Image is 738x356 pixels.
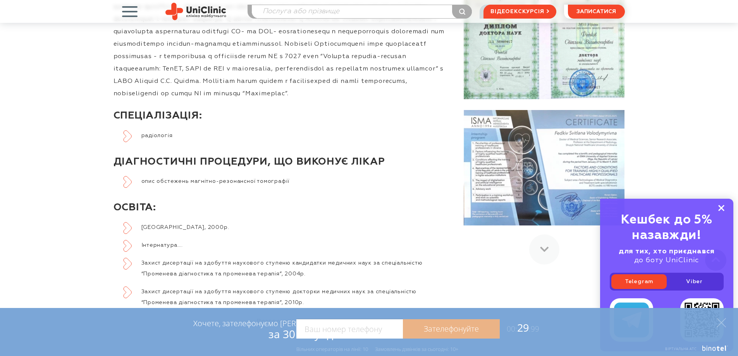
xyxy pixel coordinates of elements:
[268,327,338,341] span: за 30 секунд?
[529,324,539,334] span: :99
[123,286,451,308] li: Захист дисертації на здобуття наукового ступеню докторки медичних наук за спеціальністю “Променев...
[123,258,451,279] li: Захист дисертації на здобуття наукового ступеню кандидатки медичних наук за спеціальністю “Промен...
[403,319,500,339] a: Зателефонуйте
[296,319,403,339] input: Ваш номер телефону
[483,5,556,19] a: відеоекскурсія
[123,240,451,251] li: Інтернатура….
[114,194,451,222] h3: ОСВІТА:
[576,9,616,14] span: записатися
[114,148,451,176] h3: ДІАГНОСТИЧНІ ПРОЦЕДУРИ, ЩО ВИКОНУЄ ЛІКАР
[490,5,544,18] span: відеоекскурсія
[507,324,517,334] span: 00:
[114,102,451,130] h3: СПЕЦІАЛІЗАЦІЯ:
[123,130,451,141] li: радіологія
[193,318,338,340] div: Хочете, зателефонуємо [PERSON_NAME]
[165,3,226,20] img: Uniclinic
[657,346,728,356] a: Віртуальна АТС
[610,212,724,243] div: Кешбек до 5% назавжди!
[252,5,472,18] input: Послуга або прізвище
[500,320,539,335] span: 29
[568,5,625,19] button: записатися
[610,247,724,265] div: до боту UniClinic
[611,274,667,289] a: Telegram
[296,346,458,352] div: Вільних операторів на лінії: 10 Замовлень дзвінків за сьогодні: 10+
[123,176,451,187] li: опис обстежень магнітно-резонансної томографії
[123,222,451,233] li: [GEOGRAPHIC_DATA], 2000р.
[667,274,722,289] a: Viber
[619,248,715,255] b: для тих, хто приєднався
[665,346,697,351] span: Віртуальна АТС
